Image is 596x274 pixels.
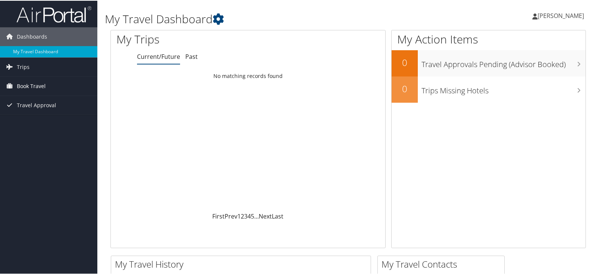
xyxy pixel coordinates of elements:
[185,52,198,60] a: Past
[422,81,586,95] h3: Trips Missing Hotels
[17,27,47,45] span: Dashboards
[237,211,241,220] a: 1
[381,257,504,270] h2: My Travel Contacts
[116,31,265,46] h1: My Trips
[254,211,259,220] span: …
[137,52,180,60] a: Current/Future
[392,49,586,76] a: 0Travel Approvals Pending (Advisor Booked)
[247,211,251,220] a: 4
[241,211,244,220] a: 2
[17,95,56,114] span: Travel Approval
[392,76,586,102] a: 0Trips Missing Hotels
[392,55,418,68] h2: 0
[115,257,371,270] h2: My Travel History
[16,5,91,22] img: airportal-logo.png
[244,211,247,220] a: 3
[212,211,225,220] a: First
[272,211,283,220] a: Last
[17,57,30,76] span: Trips
[259,211,272,220] a: Next
[111,69,385,82] td: No matching records found
[251,211,254,220] a: 5
[392,31,586,46] h1: My Action Items
[105,10,429,26] h1: My Travel Dashboard
[532,4,592,26] a: [PERSON_NAME]
[225,211,237,220] a: Prev
[392,82,418,94] h2: 0
[17,76,46,95] span: Book Travel
[422,55,586,69] h3: Travel Approvals Pending (Advisor Booked)
[538,11,584,19] span: [PERSON_NAME]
